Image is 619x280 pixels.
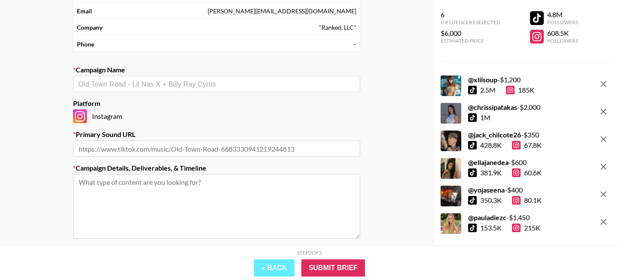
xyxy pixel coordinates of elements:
[468,186,505,194] strong: @ yojaseena
[301,259,365,277] input: Submit Brief
[576,237,609,270] iframe: Drift Widget Chat Controller
[441,19,500,25] div: Influencers Selected
[73,109,360,123] div: Instagram
[208,7,356,15] div: [PERSON_NAME][EMAIL_ADDRESS][DOMAIN_NAME]
[512,196,542,205] div: 80.1K
[480,196,502,205] div: 350.3K
[480,86,496,94] div: 2.5M
[468,158,509,166] strong: @ ellajanedea
[547,29,578,37] div: 608.5K
[480,141,502,149] div: 428.8K
[595,158,612,175] button: remove
[77,40,94,48] strong: Phone
[77,24,102,31] strong: Company
[468,213,540,222] div: - $ 1,450
[468,103,517,111] strong: @ chrissipatakas
[468,103,540,112] div: - $ 2,000
[441,10,500,19] div: 6
[547,10,578,19] div: 4.8M
[353,40,356,48] div: –
[480,224,502,232] div: 153.5K
[73,99,360,108] label: Platform
[512,224,540,232] div: 215K
[73,109,87,123] img: Instagram
[73,130,360,139] label: Primary Sound URL
[73,140,360,157] input: https://www.tiktok.com/music/Old-Town-Road-6683330941219244813
[73,65,360,74] label: Campaign Name
[441,37,500,44] div: Estimated Price
[73,164,360,172] label: Campaign Details, Deliverables, & Timeline
[78,79,355,89] input: Old Town Road - Lil Nas X + Billy Ray Cyrus
[512,168,542,177] div: 60.6K
[595,75,612,93] button: remove
[319,24,356,31] div: "Ranked, LLC"
[468,213,506,221] strong: @ pauladiezc
[595,103,612,120] button: remove
[547,37,578,44] div: Followers
[595,213,612,230] button: remove
[480,113,490,122] div: 1M
[595,186,612,203] button: remove
[506,86,534,94] div: 185K
[468,75,497,84] strong: @ xlilsoup
[254,259,294,277] button: « Back
[480,168,502,177] div: 381.9K
[468,75,534,84] div: - $ 1,200
[468,158,542,167] div: - $ 600
[468,131,542,139] div: - $ 350
[595,131,612,148] button: remove
[297,249,322,256] div: Step 2 of 2
[468,186,542,194] div: - $ 400
[468,131,521,139] strong: @ jack_chilcote26
[441,29,500,37] div: $6,000
[512,141,542,149] div: 67.8K
[77,7,92,15] strong: Email
[547,19,578,25] div: Followers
